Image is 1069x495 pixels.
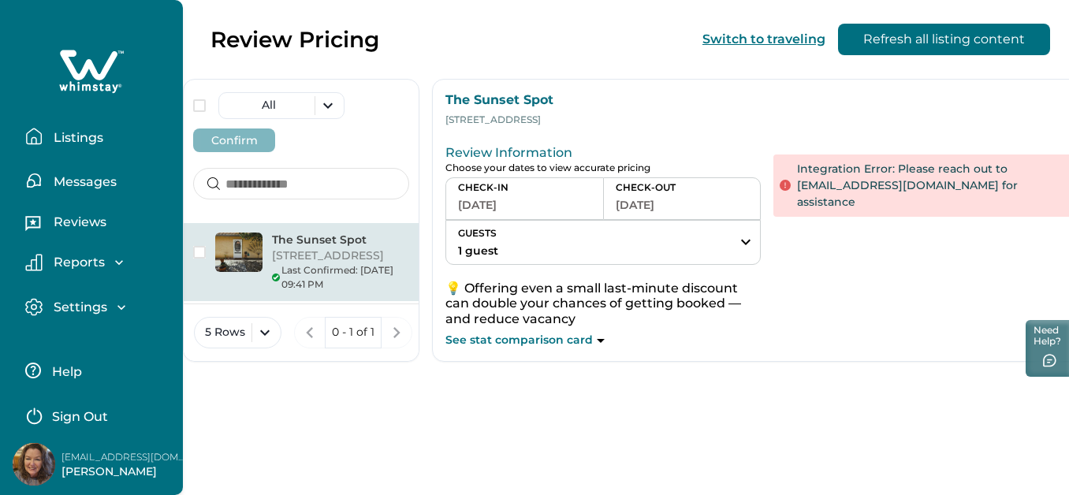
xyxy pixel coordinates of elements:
button: previous page [294,317,326,348]
button: 0 - 1 of 1 [325,317,382,348]
p: Sign Out [52,409,108,425]
p: The Sunset Spot [272,233,409,248]
button: Messages [25,165,170,196]
button: GUESTS1 guest [446,221,760,264]
div: Last Confirmed: [DATE] 09:41 PM [272,263,409,292]
p: Messages [49,174,117,190]
p: 0 - 1 of 1 [332,325,374,341]
p: CHECK-IN [458,181,591,194]
button: [DATE] [616,194,748,216]
p: GUESTS [446,221,510,240]
p: Settings [49,300,107,315]
button: Settings [25,298,170,316]
button: Reports [25,254,170,271]
button: [DATE] [458,194,591,216]
img: The Sunset Spot [215,233,263,272]
button: Listings [25,121,170,152]
p: See stat comparison card [445,333,593,348]
button: 5 Rows [194,317,281,348]
p: Review Pricing [210,26,379,53]
button: Switch to traveling [702,32,825,47]
button: checkbox [193,246,206,259]
button: Refresh all listing content [838,24,1050,55]
p: [PERSON_NAME] [61,464,188,480]
p: 💡 Offering even a small last-minute discount can double your chances of getting booked — and redu... [445,281,761,327]
p: CHECK-OUT [616,181,748,194]
p: Reports [49,255,105,270]
img: Whimstay Host [13,443,55,486]
button: All [218,92,345,119]
p: Review Information [445,145,761,161]
p: [STREET_ADDRESS] [272,248,409,264]
button: Help [25,355,165,386]
p: Choose your dates to view accurate pricing [445,162,761,174]
button: Sign Out [25,399,165,430]
button: Confirm [193,128,275,152]
button: 1 guest [446,240,510,262]
p: Reviews [49,214,106,230]
button: Reviews [25,209,170,240]
button: next page [381,317,412,348]
p: Help [47,364,82,380]
p: [EMAIL_ADDRESS][DOMAIN_NAME] [61,449,188,465]
p: Listings [49,130,103,146]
